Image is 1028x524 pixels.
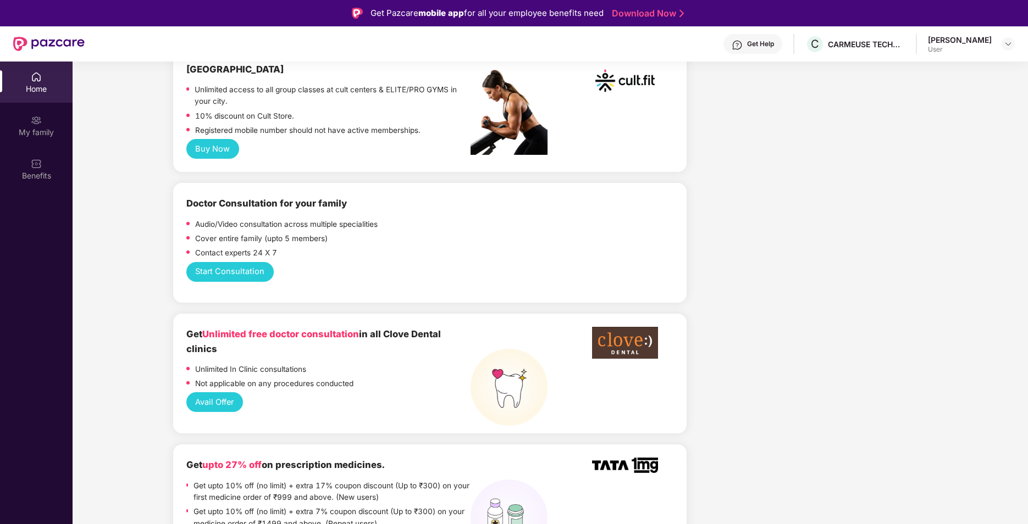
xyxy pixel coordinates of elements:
[928,45,992,54] div: User
[195,364,306,375] p: Unlimited In Clinic consultations
[828,39,905,49] div: CARMEUSE TECHNOLOGIES INDIA PRIVATE LIMITED
[186,459,384,470] b: Get on prescription medicines.
[202,459,262,470] span: upto 27% off
[418,8,464,18] strong: mobile app
[592,458,658,472] img: TATA_1mg_Logo.png
[612,8,681,19] a: Download Now
[195,110,294,122] p: 10% discount on Cult Store.
[471,349,548,426] img: teeth%20high.png
[195,247,277,259] p: Contact experts 24 X 7
[371,7,604,20] div: Get Pazcare for all your employee benefits need
[186,198,347,209] b: Doctor Consultation for your family
[471,218,548,232] img: pngtree-physiotherapy-physiotherapist-rehab-disability-stretching-png-image_6063262.png
[352,8,363,19] img: Logo
[679,8,684,19] img: Stroke
[592,196,658,210] img: physica%20-%20Edited.png
[195,125,421,136] p: Registered mobile number should not have active memberships.
[31,115,42,126] img: svg+xml;base64,PHN2ZyB3aWR0aD0iMjAiIGhlaWdodD0iMjAiIHZpZXdCb3g9IjAgMCAyMCAyMCIgZmlsbD0ibm9uZSIgeG...
[186,392,243,412] button: Avail Offer
[186,139,239,159] button: Buy Now
[186,328,441,354] b: Get in all Clove Dental clinics
[195,84,470,108] p: Unlimited access to all group classes at cult centers & ELITE/PRO GYMS in your city.
[195,219,378,230] p: Audio/Video consultation across multiple specialities
[195,233,328,244] p: Cover entire family (upto 5 members)
[811,37,819,51] span: C
[194,480,470,504] p: Get upto 10% off (no limit) + extra 17% coupon discount (Up to ₹300) on your first medicine order...
[31,71,42,82] img: svg+xml;base64,PHN2ZyBpZD0iSG9tZSIgeG1sbnM9Imh0dHA6Ly93d3cudzMub3JnLzIwMDAvc3ZnIiB3aWR0aD0iMjAiIG...
[1004,40,1013,48] img: svg+xml;base64,PHN2ZyBpZD0iRHJvcGRvd24tMzJ4MzIiIHhtbG5zPSJodHRwOi8vd3d3LnczLm9yZy8yMDAwL3N2ZyIgd2...
[186,262,274,282] button: Start Consultation
[928,35,992,45] div: [PERSON_NAME]
[592,327,658,358] img: clove-dental%20png.png
[195,378,353,389] p: Not applicable on any procedures conducted
[732,40,743,51] img: svg+xml;base64,PHN2ZyBpZD0iSGVscC0zMngzMiIgeG1sbnM9Imh0dHA6Ly93d3cudzMub3JnLzIwMDAvc3ZnIiB3aWR0aD...
[13,37,85,51] img: New Pazcare Logo
[471,70,548,155] img: pc2.png
[31,158,42,169] img: svg+xml;base64,PHN2ZyBpZD0iQmVuZWZpdHMiIHhtbG5zPSJodHRwOi8vd3d3LnczLm9yZy8yMDAwL3N2ZyIgd2lkdGg9Ij...
[592,48,658,114] img: cult.png
[747,40,774,48] div: Get Help
[186,49,428,75] b: on Cult Elite annual membership across [GEOGRAPHIC_DATA]
[202,328,359,339] span: Unlimited free doctor consultation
